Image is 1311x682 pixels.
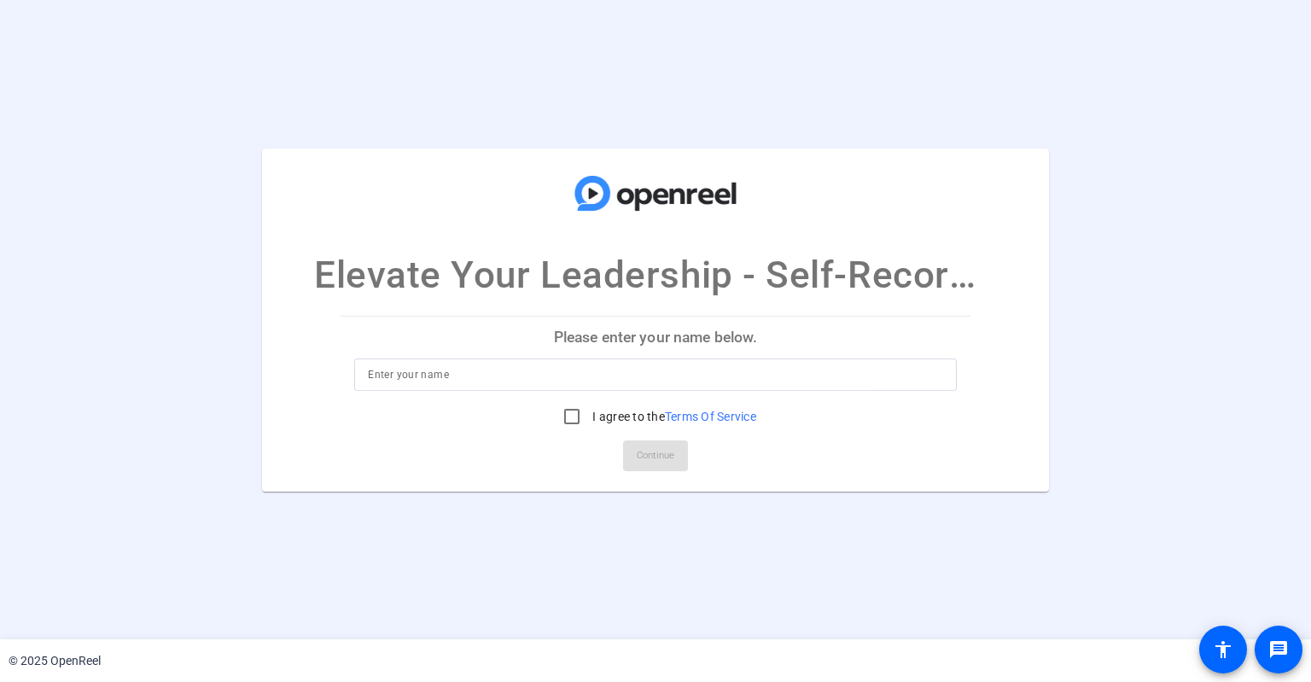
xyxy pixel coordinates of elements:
p: Please enter your name below. [341,317,970,358]
img: company-logo [570,165,741,221]
label: I agree to the [589,408,756,425]
input: Enter your name [368,364,942,385]
p: Elevate Your Leadership - Self-Record Session [314,247,997,303]
mat-icon: message [1268,639,1289,660]
a: Terms Of Service [665,410,756,423]
mat-icon: accessibility [1213,639,1233,660]
div: © 2025 OpenReel [9,652,101,670]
